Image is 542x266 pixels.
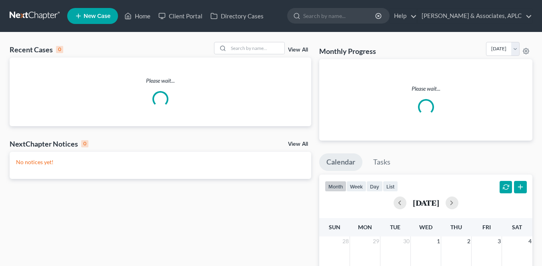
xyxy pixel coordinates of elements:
[390,9,417,23] a: Help
[154,9,206,23] a: Client Portal
[303,8,376,23] input: Search by name...
[383,181,398,192] button: list
[56,46,63,53] div: 0
[325,181,346,192] button: month
[413,199,439,207] h2: [DATE]
[10,139,88,149] div: NextChapter Notices
[402,236,410,246] span: 30
[450,224,462,230] span: Thu
[319,153,362,171] a: Calendar
[288,47,308,53] a: View All
[120,9,154,23] a: Home
[512,224,522,230] span: Sat
[390,224,400,230] span: Tue
[329,224,340,230] span: Sun
[288,141,308,147] a: View All
[10,45,63,54] div: Recent Cases
[84,13,110,19] span: New Case
[497,236,502,246] span: 3
[419,224,432,230] span: Wed
[10,77,311,85] p: Please wait...
[326,85,526,93] p: Please wait...
[319,46,376,56] h3: Monthly Progress
[342,236,350,246] span: 28
[346,181,366,192] button: week
[228,42,284,54] input: Search by name...
[528,236,532,246] span: 4
[16,158,305,166] p: No notices yet!
[372,236,380,246] span: 29
[358,224,372,230] span: Mon
[466,236,471,246] span: 2
[366,153,398,171] a: Tasks
[482,224,491,230] span: Fri
[418,9,532,23] a: [PERSON_NAME] & Associates, APLC
[436,236,441,246] span: 1
[206,9,268,23] a: Directory Cases
[366,181,383,192] button: day
[81,140,88,147] div: 0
